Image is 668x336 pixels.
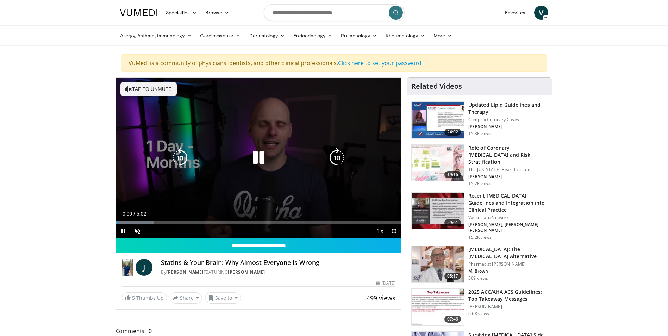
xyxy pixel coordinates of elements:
[468,117,548,123] p: Complex Coronary Cases
[412,102,464,138] img: 77f671eb-9394-4acc-bc78-a9f077f94e00.150x105_q85_crop-smart_upscale.jpg
[136,259,152,276] a: J
[468,261,548,267] p: Pharmacist [PERSON_NAME]
[412,246,464,283] img: ce9609b9-a9bf-4b08-84dd-8eeb8ab29fc6.150x105_q85_crop-smart_upscale.jpg
[245,29,289,43] a: Dermatology
[411,288,548,326] a: 07:46 2025 ACC/AHA ACS Guidelines: Top Takeaway Messages [PERSON_NAME] 6.6K views
[122,292,167,303] a: 5 Thumbs Up
[130,224,144,238] button: Unmute
[161,259,395,267] h4: Statins & Your Brain: Why Almost Everyone Is Wrong
[196,29,245,43] a: Cardiovascular
[468,246,548,260] h3: [MEDICAL_DATA]: The [MEDICAL_DATA] Alternative
[429,29,456,43] a: More
[381,29,429,43] a: Rheumatology
[122,259,133,276] img: Dr. Jordan Rennicke
[501,6,530,20] a: Favorites
[444,171,461,178] span: 19:16
[444,316,461,323] span: 07:46
[468,174,548,180] p: [PERSON_NAME]
[468,124,548,130] p: [PERSON_NAME]
[121,54,547,72] div: VuMedi is a community of physicians, dentists, and other clinical professionals.
[468,311,489,317] p: 6.6K views
[444,129,461,136] span: 24:02
[373,224,387,238] button: Playback Rate
[468,192,548,213] h3: Recent [MEDICAL_DATA] Guidelines and Integration into Clinical Practice
[411,82,462,91] h4: Related Videos
[468,288,548,303] h3: 2025 ACC/AHA ACS Guidelines: Top Takeaway Messages
[468,181,492,187] p: 15.2K views
[444,219,461,226] span: 59:01
[444,273,461,280] span: 05:17
[264,4,405,21] input: Search topics, interventions
[116,221,401,224] div: Progress Bar
[116,224,130,238] button: Pause
[411,144,548,187] a: 19:16 Role of Coronary [MEDICAL_DATA] and Risk Stratification The [US_STATE] Heart Institute [PER...
[116,29,196,43] a: Allergy, Asthma, Immunology
[337,29,381,43] a: Pulmonology
[338,59,422,67] a: Click here to set your password
[411,101,548,139] a: 24:02 Updated Lipid Guidelines and Therapy Complex Coronary Cases [PERSON_NAME] 15.3K views
[137,211,146,217] span: 5:02
[132,294,135,301] span: 5
[468,222,548,233] p: [PERSON_NAME], [PERSON_NAME], [PERSON_NAME]
[134,211,135,217] span: /
[412,145,464,181] img: 1efa8c99-7b8a-4ab5-a569-1c219ae7bd2c.150x105_q85_crop-smart_upscale.jpg
[228,269,265,275] a: [PERSON_NAME]
[468,275,488,281] p: 509 views
[289,29,337,43] a: Endocrinology
[123,211,132,217] span: 0:00
[468,235,492,240] p: 15.2K views
[161,269,395,275] div: By FEATURING
[412,289,464,325] img: 369ac253-1227-4c00-b4e1-6e957fd240a8.150x105_q85_crop-smart_upscale.jpg
[468,131,492,137] p: 15.3K views
[387,224,401,238] button: Fullscreen
[205,292,241,304] button: Save to
[120,82,177,96] button: Tap to unmute
[162,6,201,20] a: Specialties
[468,215,548,220] p: Vasculearn Network
[170,292,202,304] button: Share
[376,280,395,286] div: [DATE]
[411,192,548,240] a: 59:01 Recent [MEDICAL_DATA] Guidelines and Integration into Clinical Practice Vasculearn Network ...
[468,304,548,310] p: [PERSON_NAME]
[116,326,402,336] span: Comments 0
[468,101,548,116] h3: Updated Lipid Guidelines and Therapy
[367,294,395,302] span: 499 views
[201,6,233,20] a: Browse
[468,144,548,166] h3: Role of Coronary [MEDICAL_DATA] and Risk Stratification
[120,9,157,16] img: VuMedi Logo
[166,269,204,275] a: [PERSON_NAME]
[468,268,548,274] p: M. Brown
[412,193,464,229] img: 87825f19-cf4c-4b91-bba1-ce218758c6bb.150x105_q85_crop-smart_upscale.jpg
[411,246,548,283] a: 05:17 [MEDICAL_DATA]: The [MEDICAL_DATA] Alternative Pharmacist [PERSON_NAME] M. Brown 509 views
[468,167,548,173] p: The [US_STATE] Heart Institute
[116,78,401,238] video-js: Video Player
[534,6,548,20] a: V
